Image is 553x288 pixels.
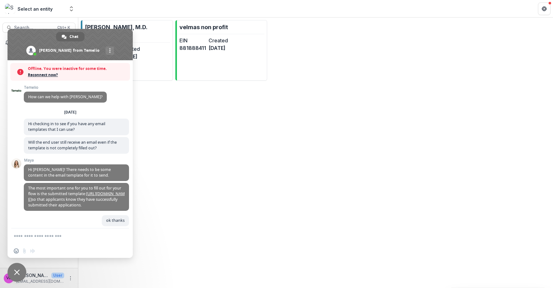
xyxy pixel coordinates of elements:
span: Search... [14,25,54,30]
span: Offline. You were inactive for some time. [28,66,127,72]
div: Ctrl + K [56,24,71,31]
dd: 881888411 [179,44,206,52]
p: User [51,273,64,278]
span: Hi [PERSON_NAME]! There needs to be some content in the email template for it to send. [28,167,111,178]
div: Close chat [8,263,26,282]
a: [PERSON_NAME], M.D. FoundationEIN000000000Created[DATE]Account TypeCLIENT [81,20,173,81]
span: Hi checking in to see if you have any email templates that I can use? [28,121,105,132]
img: Select an entity [5,4,15,14]
dt: EIN [179,37,206,44]
span: Maya [24,158,129,163]
dt: Created [121,45,154,53]
button: Open entity switcher [67,3,76,15]
p: [PERSON_NAME] [16,272,49,279]
a: velmas non profitEIN881888411Created[DATE] [175,20,267,81]
button: More [67,275,74,282]
dd: [DATE] [209,44,235,52]
div: More channels [106,46,114,55]
p: [EMAIL_ADDRESS][DOMAIN_NAME] [16,279,64,284]
span: Temelio [24,85,107,90]
p: [PERSON_NAME], M.D. Foundation [85,23,170,40]
span: How can we help with [PERSON_NAME]? [28,94,102,99]
span: Will the end user still receive an email even if the template is not completely filled out? [28,140,117,151]
a: [URL][DOMAIN_NAME] [28,191,125,202]
div: [DATE] [64,110,76,114]
textarea: Compose your message... [14,234,113,239]
span: Reconnect now? [28,72,127,78]
button: Notifications [3,38,75,48]
div: Chat [56,32,85,41]
span: Insert an emoji [14,248,19,253]
span: ok thanks [106,218,125,223]
p: velmas non profit [179,23,228,31]
div: Velma Brooks-Benson [6,276,12,280]
span: The most important one for you to fill out for your flow is the submitted template: so that appli... [28,185,125,208]
div: Select an entity [18,6,53,12]
dt: Created [209,37,235,44]
button: Search... [3,23,75,33]
dd: [DATE] [121,53,154,60]
button: Get Help [538,3,550,15]
span: Chat [70,32,78,41]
